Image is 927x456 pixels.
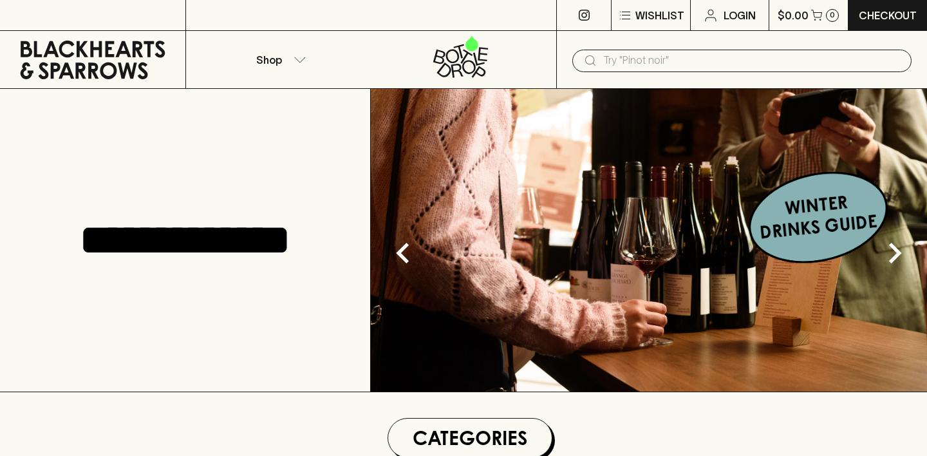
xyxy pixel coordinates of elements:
[393,424,547,452] h1: Categories
[859,8,917,23] p: Checkout
[186,8,197,23] p: ⠀
[256,52,282,68] p: Shop
[186,31,371,88] button: Shop
[377,227,429,279] button: Previous
[830,12,835,19] p: 0
[869,227,921,279] button: Next
[724,8,756,23] p: Login
[371,89,927,392] img: optimise
[603,50,901,71] input: Try "Pinot noir"
[635,8,684,23] p: Wishlist
[778,8,809,23] p: $0.00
